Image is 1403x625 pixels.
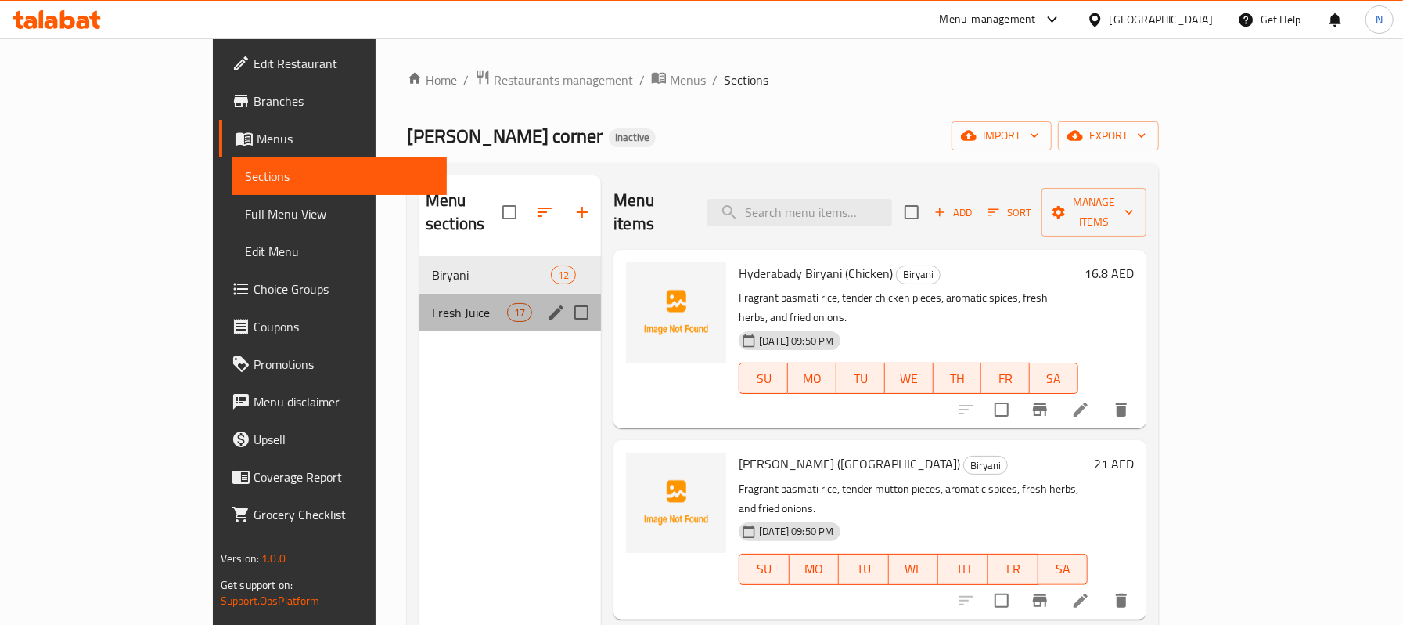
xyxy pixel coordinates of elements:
[1058,121,1159,150] button: export
[613,189,689,236] h2: Menu items
[463,70,469,89] li: /
[254,355,434,374] span: Promotions
[552,268,575,283] span: 12
[788,363,836,394] button: MO
[254,392,434,411] span: Menu disclaimer
[219,458,447,496] a: Coverage Report
[639,70,645,89] li: /
[508,305,531,320] span: 17
[432,266,551,284] span: Biryani
[978,201,1041,225] span: Sort items
[739,288,1078,327] p: Fragrant basmati rice, tender chicken pieces, aromatic spices, fresh herbs, and fried onions.
[984,201,1035,225] button: Sort
[232,195,447,233] a: Full Menu View
[940,367,976,390] span: TH
[985,584,1018,617] span: Select to update
[651,70,706,90] a: Menus
[419,250,601,338] nav: Menu sections
[563,193,601,231] button: Add section
[432,303,507,322] span: Fresh Juice
[475,70,633,90] a: Restaurants management
[845,558,883,580] span: TU
[245,167,434,186] span: Sections
[1041,188,1146,237] button: Manage items
[1021,582,1059,620] button: Branch-specific-item
[609,131,656,144] span: Inactive
[219,270,447,308] a: Choice Groups
[245,204,434,223] span: Full Menu View
[839,554,889,585] button: TU
[944,558,982,580] span: TH
[794,367,830,390] span: MO
[897,266,940,284] span: Biryani
[964,126,1039,146] span: import
[889,554,939,585] button: WE
[932,204,974,222] span: Add
[219,345,447,383] a: Promotions
[221,575,293,595] span: Get support on:
[221,591,320,611] a: Support.OpsPlatform
[1071,400,1090,419] a: Edit menu item
[219,421,447,458] a: Upsell
[739,363,788,394] button: SU
[261,548,286,569] span: 1.0.0
[219,82,447,120] a: Branches
[1094,453,1134,475] h6: 21 AED
[964,457,1007,475] span: Biryani
[1030,363,1078,394] button: SA
[219,45,447,82] a: Edit Restaurant
[426,189,502,236] h2: Menu sections
[254,280,434,298] span: Choice Groups
[724,70,768,89] span: Sections
[753,334,840,349] span: [DATE] 09:50 PM
[739,554,789,585] button: SU
[712,70,718,89] li: /
[987,367,1023,390] span: FR
[609,128,656,147] div: Inactive
[545,301,568,324] button: edit
[895,558,933,580] span: WE
[895,196,928,229] span: Select section
[219,308,447,345] a: Coupons
[254,92,434,110] span: Branches
[739,452,960,475] span: [PERSON_NAME] ([GEOGRAPHIC_DATA])
[1045,558,1082,580] span: SA
[507,303,532,322] div: items
[232,233,447,270] a: Edit Menu
[938,554,988,585] button: TH
[885,363,934,394] button: WE
[419,294,601,331] div: Fresh Juice17edit
[1070,126,1146,146] span: export
[753,524,840,539] span: [DATE] 09:50 PM
[626,453,726,553] img: Hyderabady Biryani (Mutton)
[254,317,434,336] span: Coupons
[1021,391,1059,428] button: Branch-specific-item
[221,548,259,569] span: Version:
[836,363,885,394] button: TU
[551,266,576,284] div: items
[963,456,1008,475] div: Biryani
[985,393,1018,426] span: Select to update
[934,363,982,394] button: TH
[526,193,563,231] span: Sort sections
[1036,367,1072,390] span: SA
[796,558,833,580] span: MO
[739,479,1088,518] p: Fragrant basmati rice, tender mutton pieces, aromatic spices, fresh herbs, and fried onions.
[1376,11,1383,28] span: N
[232,157,447,195] a: Sections
[493,196,526,229] span: Select all sections
[739,262,893,285] span: Hyderabady Biryani (Chicken)
[790,554,840,585] button: MO
[746,558,782,580] span: SU
[245,242,434,261] span: Edit Menu
[494,70,633,89] span: Restaurants management
[1103,582,1140,620] button: delete
[407,70,1159,90] nav: breadcrumb
[1054,193,1134,232] span: Manage items
[419,256,601,294] div: Biryani12
[1085,262,1134,284] h6: 16.8 AED
[843,367,879,390] span: TU
[1071,591,1090,610] a: Edit menu item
